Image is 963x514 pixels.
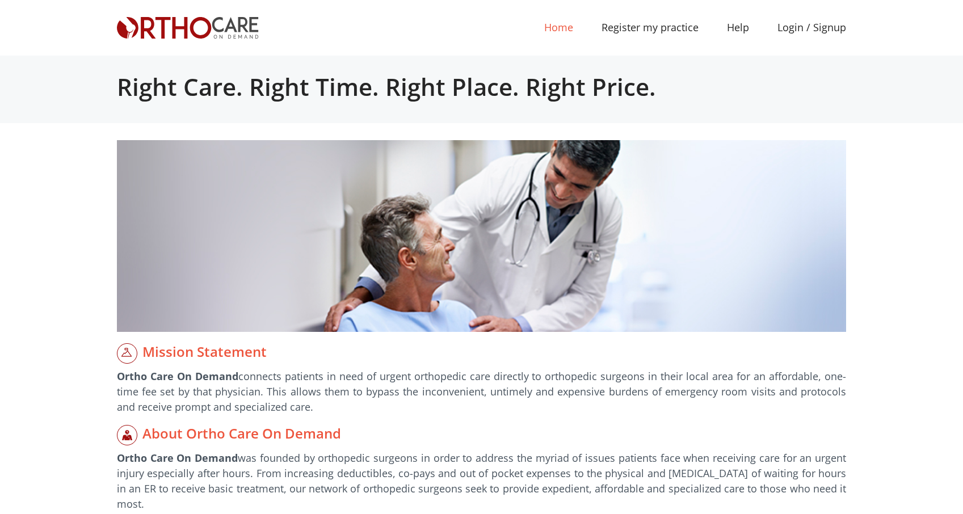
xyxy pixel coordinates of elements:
h5: Mission Statement [117,343,846,364]
p: connects patients in need of urgent orthopedic care directly to orthopedic surgeons in their loca... [117,369,846,415]
a: Register my practice [587,15,713,40]
p: was founded by orthopedic surgeons in order to address the myriad of issues patients face when re... [117,450,846,512]
h2: Right Care. Right Time. Right Place. Right Price. [117,73,846,101]
h5: About Ortho Care On Demand [117,425,846,445]
a: Login / Signup [763,20,860,35]
a: Help [713,15,763,40]
strong: Ortho Care On Demand [117,451,238,465]
a: Home [530,15,587,40]
strong: Ortho Care On Demand [117,369,238,383]
img: about us icon [117,425,137,445]
img: mission icon [117,343,137,364]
